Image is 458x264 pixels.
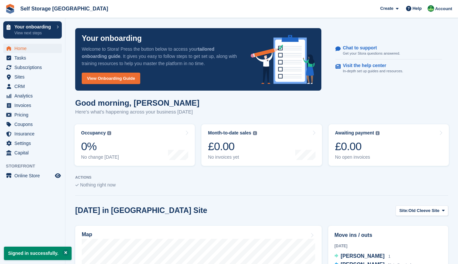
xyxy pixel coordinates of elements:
[81,154,119,160] div: No change [DATE]
[343,51,400,56] p: Get your Stora questions answered.
[3,139,62,148] a: menu
[253,131,257,135] img: icon-info-grey-7440780725fd019a000dd9b08b2336e03edf1995a4989e88bcd33f0948082b44.svg
[75,175,448,180] p: ACTIONS
[18,3,111,14] a: Self Storage [GEOGRAPHIC_DATA]
[343,68,403,74] p: In-depth set up guides and resources.
[14,72,54,81] span: Sites
[14,101,54,110] span: Invoices
[5,4,15,14] img: stora-icon-8386f47178a22dfd0bd8f6a31ec36ba5ce8667c1dd55bd0f319d3a0aa187defe.svg
[82,45,240,67] p: Welcome to Stora! Press the button below to access your . It gives you easy to follow steps to ge...
[81,140,119,153] div: 0%
[343,45,395,51] p: Chat to support
[335,140,380,153] div: £0.00
[14,53,54,62] span: Tasks
[335,60,442,77] a: Visit the help center In-depth set up guides and resources.
[75,98,199,107] h1: Good morning, [PERSON_NAME]
[3,91,62,100] a: menu
[4,247,72,260] p: Signed in successfully.
[75,124,195,166] a: Occupancy 0% No change [DATE]
[14,25,53,29] p: Your onboarding
[3,53,62,62] a: menu
[82,73,140,84] a: View Onboarding Guide
[343,63,398,68] p: Visit the help center
[75,184,79,186] img: blank_slate_check_icon-ba018cac091ee9be17c0a81a6c232d5eb81de652e7a59be601be346b1b6ddf79.svg
[3,21,62,39] a: Your onboarding View next steps
[208,154,257,160] div: No invoices yet
[14,63,54,72] span: Subscriptions
[81,130,106,136] div: Occupancy
[409,207,440,214] span: Old Cleeve Site
[435,6,452,12] span: Account
[3,72,62,81] a: menu
[3,44,62,53] a: menu
[3,120,62,129] a: menu
[14,171,54,180] span: Online Store
[80,182,116,187] span: Nothing right now
[3,129,62,138] a: menu
[107,131,111,135] img: icon-info-grey-7440780725fd019a000dd9b08b2336e03edf1995a4989e88bcd33f0948082b44.svg
[14,148,54,157] span: Capital
[380,5,393,12] span: Create
[3,101,62,110] a: menu
[428,5,434,12] img: Mackenzie Wells
[413,5,422,12] span: Help
[14,91,54,100] span: Analytics
[3,110,62,119] a: menu
[341,253,384,259] span: [PERSON_NAME]
[335,154,380,160] div: No open invoices
[208,130,251,136] div: Month-to-date sales
[54,172,62,180] a: Preview store
[334,243,442,249] div: [DATE]
[14,129,54,138] span: Insurance
[334,231,442,239] h2: Move ins / outs
[82,232,92,238] h2: Map
[208,140,257,153] div: £0.00
[399,207,408,214] span: Site:
[82,35,142,42] p: Your onboarding
[14,139,54,148] span: Settings
[376,131,380,135] img: icon-info-grey-7440780725fd019a000dd9b08b2336e03edf1995a4989e88bcd33f0948082b44.svg
[335,42,442,60] a: Chat to support Get your Stora questions answered.
[335,130,374,136] div: Awaiting payment
[14,82,54,91] span: CRM
[3,63,62,72] a: menu
[329,124,449,166] a: Awaiting payment £0.00 No open invoices
[201,124,322,166] a: Month-to-date sales £0.00 No invoices yet
[251,35,315,84] img: onboarding-info-6c161a55d2c0e0a8cae90662b2fe09162a5109e8cc188191df67fb4f79e88e88.svg
[6,163,65,169] span: Storefront
[3,148,62,157] a: menu
[3,82,62,91] a: menu
[14,44,54,53] span: Home
[396,205,448,216] button: Site: Old Cleeve Site
[14,110,54,119] span: Pricing
[334,252,390,261] a: [PERSON_NAME] 1
[388,254,391,259] span: 1
[75,206,207,215] h2: [DATE] in [GEOGRAPHIC_DATA] Site
[14,30,53,36] p: View next steps
[14,120,54,129] span: Coupons
[3,171,62,180] a: menu
[75,108,199,116] p: Here's what's happening across your business [DATE]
